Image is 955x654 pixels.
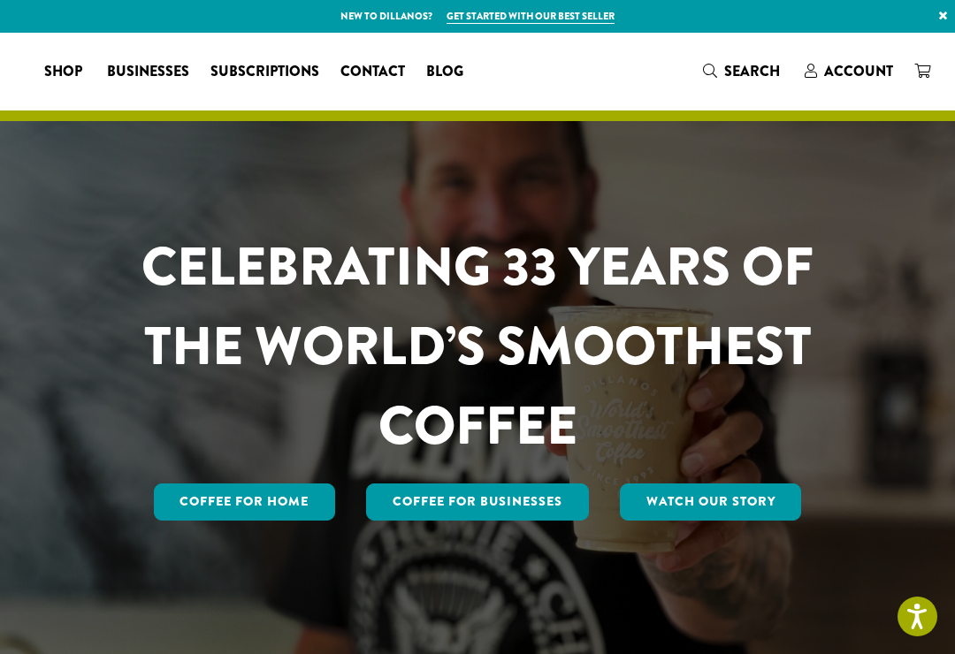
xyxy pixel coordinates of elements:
span: Blog [426,61,463,83]
span: Subscriptions [210,61,319,83]
span: Account [824,61,893,81]
a: Search [692,57,794,86]
a: Watch Our Story [620,483,802,521]
span: Search [724,61,780,81]
a: Coffee for Home [154,483,336,521]
a: Shop [34,57,96,86]
span: Contact [340,61,405,83]
span: Shop [44,61,82,83]
h1: CELEBRATING 33 YEARS OF THE WORLD’S SMOOTHEST COFFEE [129,227,826,466]
span: Businesses [107,61,189,83]
a: Get started with our best seller [447,9,615,24]
a: Coffee For Businesses [366,483,589,521]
